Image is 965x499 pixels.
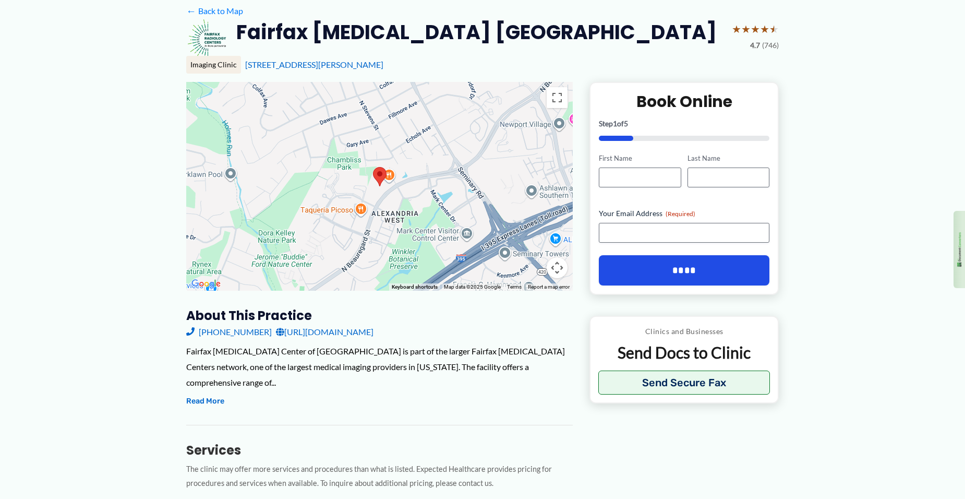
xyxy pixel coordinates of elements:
[598,371,770,395] button: Send Secure Fax
[189,277,223,291] a: Open this area in Google Maps (opens a new window)
[276,324,373,340] a: [URL][DOMAIN_NAME]
[956,231,962,267] img: 1EdhxLVo1YiRZ3Z8BN9RqzlQoUKFChUqVNCHvwChSTTdtRxrrAAAAABJRU5ErkJggg==
[186,56,241,74] div: Imaging Clinic
[186,6,196,16] span: ←
[741,19,751,39] span: ★
[547,257,568,278] button: Map camera controls
[599,208,769,219] label: Your Email Address
[392,283,438,291] button: Keyboard shortcuts
[186,462,573,491] p: The clinic may offer more services and procedures than what is listed. Expected Healthcare provid...
[186,343,573,390] div: Fairfax [MEDICAL_DATA] Center of [GEOGRAPHIC_DATA] is part of the larger Fairfax [MEDICAL_DATA] C...
[762,39,779,52] span: (746)
[624,119,628,128] span: 5
[666,210,695,218] span: (Required)
[769,19,779,39] span: ★
[547,87,568,108] button: Toggle fullscreen view
[687,153,769,163] label: Last Name
[528,284,570,290] a: Report a map error
[444,284,501,290] span: Map data ©2025 Google
[613,119,617,128] span: 1
[751,19,760,39] span: ★
[186,307,573,324] h3: About this practice
[245,60,383,69] a: [STREET_ADDRESS][PERSON_NAME]
[507,284,522,290] a: Terms (opens in new tab)
[750,39,760,52] span: 4.7
[760,19,769,39] span: ★
[599,120,769,127] p: Step of
[599,153,681,163] label: First Name
[186,442,573,458] h3: Services
[236,19,717,45] h2: Fairfax [MEDICAL_DATA] [GEOGRAPHIC_DATA]
[732,19,741,39] span: ★
[186,324,272,340] a: [PHONE_NUMBER]
[599,91,769,112] h2: Book Online
[186,3,243,19] a: ←Back to Map
[598,342,770,363] p: Send Docs to Clinic
[598,325,770,338] p: Clinics and Businesses
[186,395,224,408] button: Read More
[189,277,223,291] img: Google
